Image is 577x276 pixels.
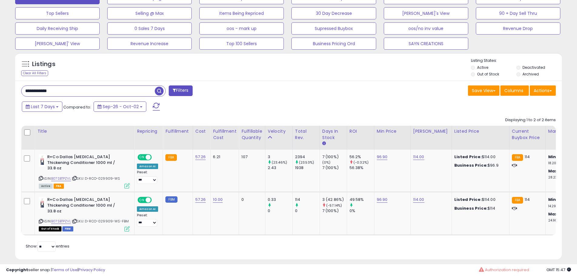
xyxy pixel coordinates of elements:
button: oos - mark up [199,22,284,35]
small: FBA [512,197,523,204]
div: Displaying 1 to 2 of 2 items [505,117,556,123]
div: 2.43 [268,165,292,171]
div: 1938 [295,165,320,171]
button: Last 7 Days [22,101,62,112]
span: 114 [525,154,530,160]
div: Total Rev. [295,128,317,141]
b: Max: [548,211,559,217]
button: Supressed Buybox [291,22,376,35]
div: Title [37,128,132,135]
p: Listing States: [471,58,562,64]
div: 56.2% [350,154,374,160]
div: [PERSON_NAME] [413,128,449,135]
small: (23.53%) [299,160,314,165]
div: 7 (100%) [322,154,347,160]
div: 107 [241,154,260,160]
button: 90 + Day Sell Thru [476,7,560,19]
button: Save View [468,85,499,96]
button: Top 100 Sellers [199,38,284,50]
a: Privacy Policy [78,267,105,273]
span: Compared to: [63,104,91,110]
b: Min: [548,197,557,202]
span: | SKU: D-RCO-029909-WS-FBM [72,219,129,224]
label: Archived [522,71,539,77]
a: B07SBTPZVL [51,176,71,181]
a: Terms of Use [52,267,78,273]
div: 0% [350,208,374,214]
div: Preset: [137,170,158,184]
div: 56.38% [350,165,374,171]
div: Cost [195,128,208,135]
button: Filters [169,85,192,96]
span: Show: entries [26,243,69,249]
div: Fulfillment Cost [213,128,236,141]
div: Days In Stock [322,128,344,141]
button: 30 Day Decrease [291,7,376,19]
a: 114.00 [413,197,424,203]
span: Sep-26 - Oct-02 [103,104,139,110]
div: Velocity [268,128,290,135]
small: FBA [512,154,523,161]
span: 114 [525,197,530,202]
a: 57.26 [195,154,206,160]
a: 57.26 [195,197,206,203]
button: oos/no inv value [384,22,468,35]
b: Listed Price: [454,197,482,202]
button: Revenue Drop [476,22,560,35]
div: $114.00 [454,197,505,202]
small: (-0.32%) [353,160,369,165]
button: 0 Sales 7 Days [107,22,192,35]
span: Columns [504,88,523,94]
div: Amazon AI [137,206,158,212]
div: 0 [268,208,292,214]
button: Actions [530,85,556,96]
small: FBM [165,196,177,203]
button: Columns [500,85,529,96]
b: R+Co Dallas [MEDICAL_DATA] Thickening Conditioner 1000 ml / 33.8 oz [47,154,121,173]
span: ON [138,155,146,160]
span: ON [138,198,146,203]
span: OFF [151,198,161,203]
div: Current Buybox Price [512,128,543,141]
div: 114 [295,197,320,202]
small: Days In Stock. [322,141,326,146]
label: Out of Stock [477,71,499,77]
span: | SKU: D-RCO-029909-WS [72,176,120,181]
div: 0 [295,208,320,214]
div: 7 (100%) [322,208,347,214]
b: Business Price: [454,162,488,168]
div: Fulfillment [165,128,190,135]
small: (0%) [322,160,331,165]
b: Listed Price: [454,154,482,160]
div: 6.21 [213,154,234,160]
h5: Listings [32,60,55,68]
a: 96.90 [377,154,388,160]
span: FBA [54,184,64,189]
div: ROI [350,128,372,135]
div: ASIN: [39,197,130,231]
div: $114 [454,206,505,211]
div: 2394 [295,154,320,160]
strong: Copyright [6,267,28,273]
a: 114.00 [413,154,424,160]
button: Business Pricing Ord [291,38,376,50]
div: Clear All Filters [21,70,48,76]
div: Fulfillable Quantity [241,128,262,141]
small: (-57.14%) [326,203,342,208]
div: Repricing [137,128,160,135]
span: All listings currently available for purchase on Amazon [39,184,53,189]
button: Top Sellers [15,7,100,19]
a: 10.00 [213,197,223,203]
div: 7 (100%) [322,165,347,171]
div: Listed Price [454,128,507,135]
label: Active [477,65,488,70]
div: seller snap | | [6,267,105,273]
button: Daily Receiving Ship [15,22,100,35]
span: All listings that are currently out of stock and unavailable for purchase on Amazon [39,226,61,231]
button: SAYN CREATIONS [384,38,468,50]
button: Revenue Increase [107,38,192,50]
div: 0.33 [268,197,292,202]
b: Max: [548,168,559,174]
div: $96.9 [454,163,505,168]
div: 3 [268,154,292,160]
